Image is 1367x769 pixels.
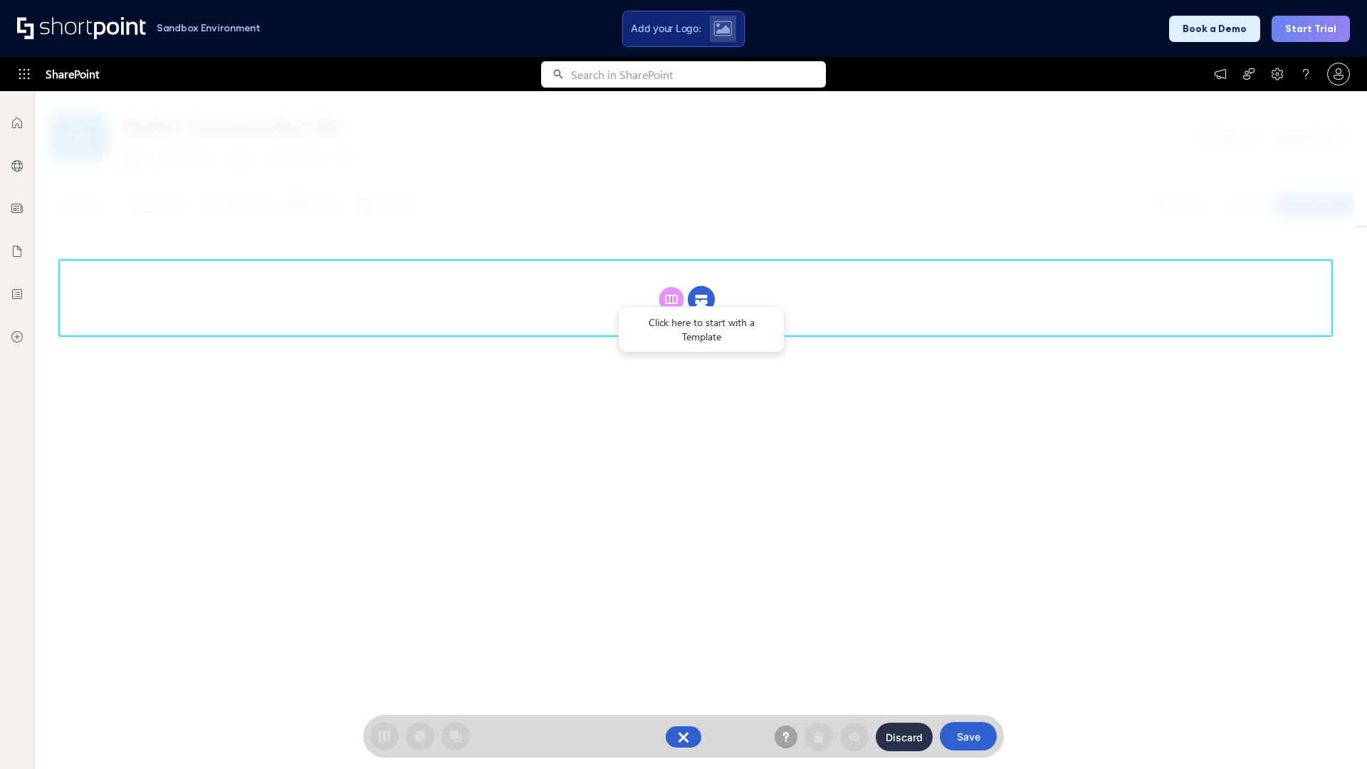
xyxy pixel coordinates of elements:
[46,57,99,91] span: SharePoint
[571,61,826,88] input: Search in SharePoint
[1296,701,1367,769] iframe: Chat Widget
[1272,16,1350,42] button: Start Trial
[157,24,261,32] h1: Sandbox Environment
[876,723,933,751] button: Discard
[1169,16,1260,42] button: Book a Demo
[940,722,997,750] button: Save
[713,21,732,36] img: Upload logo
[631,22,701,35] span: Add your Logo:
